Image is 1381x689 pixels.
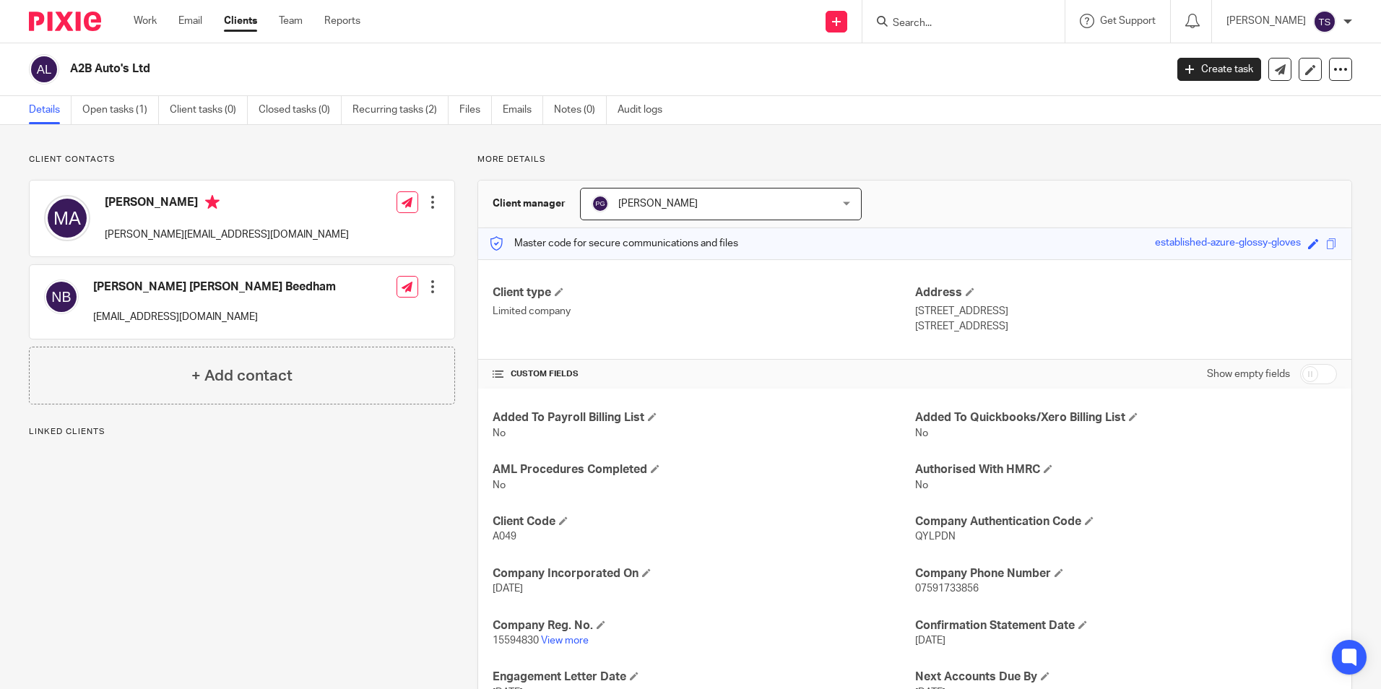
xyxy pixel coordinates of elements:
a: Clients [224,14,257,28]
h4: Company Reg. No. [493,618,914,633]
span: [DATE] [493,584,523,594]
h4: Company Phone Number [915,566,1337,581]
a: Recurring tasks (2) [352,96,449,124]
span: 15594830 [493,636,539,646]
img: svg%3E [592,195,609,212]
p: [EMAIL_ADDRESS][DOMAIN_NAME] [93,310,336,324]
p: More details [477,154,1352,165]
span: QYLPDN [915,532,956,542]
h4: Next Accounts Due By [915,669,1337,685]
a: Email [178,14,202,28]
img: svg%3E [44,279,79,314]
a: Team [279,14,303,28]
p: Master code for secure communications and files [489,236,738,251]
input: Search [891,17,1021,30]
label: Show empty fields [1207,367,1290,381]
a: Open tasks (1) [82,96,159,124]
a: Create task [1177,58,1261,81]
h4: Confirmation Statement Date [915,618,1337,633]
span: No [493,428,506,438]
a: View more [541,636,589,646]
h4: Engagement Letter Date [493,669,914,685]
span: [DATE] [915,636,945,646]
span: Get Support [1100,16,1156,26]
h4: Company Incorporated On [493,566,914,581]
p: [PERSON_NAME][EMAIL_ADDRESS][DOMAIN_NAME] [105,227,349,242]
span: [PERSON_NAME] [618,199,698,209]
h4: + Add contact [191,365,293,387]
p: [PERSON_NAME] [1226,14,1306,28]
h4: Added To Quickbooks/Xero Billing List [915,410,1337,425]
p: Linked clients [29,426,455,438]
p: [STREET_ADDRESS] [915,319,1337,334]
h4: Client type [493,285,914,300]
h2: A2B Auto's Ltd [70,61,938,77]
img: svg%3E [1313,10,1336,33]
div: established-azure-glossy-gloves [1155,235,1301,252]
img: svg%3E [44,195,90,241]
a: Files [459,96,492,124]
h4: Client Code [493,514,914,529]
h4: Company Authentication Code [915,514,1337,529]
span: No [493,480,506,490]
a: Closed tasks (0) [259,96,342,124]
p: Limited company [493,304,914,318]
h4: [PERSON_NAME] [PERSON_NAME] Beedham [93,279,336,295]
span: A049 [493,532,516,542]
p: Client contacts [29,154,455,165]
i: Primary [205,195,220,209]
h4: [PERSON_NAME] [105,195,349,213]
a: Reports [324,14,360,28]
span: No [915,480,928,490]
a: Notes (0) [554,96,607,124]
h3: Client manager [493,196,566,211]
h4: AML Procedures Completed [493,462,914,477]
a: Details [29,96,72,124]
img: Pixie [29,12,101,31]
span: No [915,428,928,438]
h4: Authorised With HMRC [915,462,1337,477]
h4: Address [915,285,1337,300]
img: svg%3E [29,54,59,84]
a: Audit logs [618,96,673,124]
a: Emails [503,96,543,124]
a: Client tasks (0) [170,96,248,124]
h4: Added To Payroll Billing List [493,410,914,425]
span: 07591733856 [915,584,979,594]
p: [STREET_ADDRESS] [915,304,1337,318]
h4: CUSTOM FIELDS [493,368,914,380]
a: Work [134,14,157,28]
